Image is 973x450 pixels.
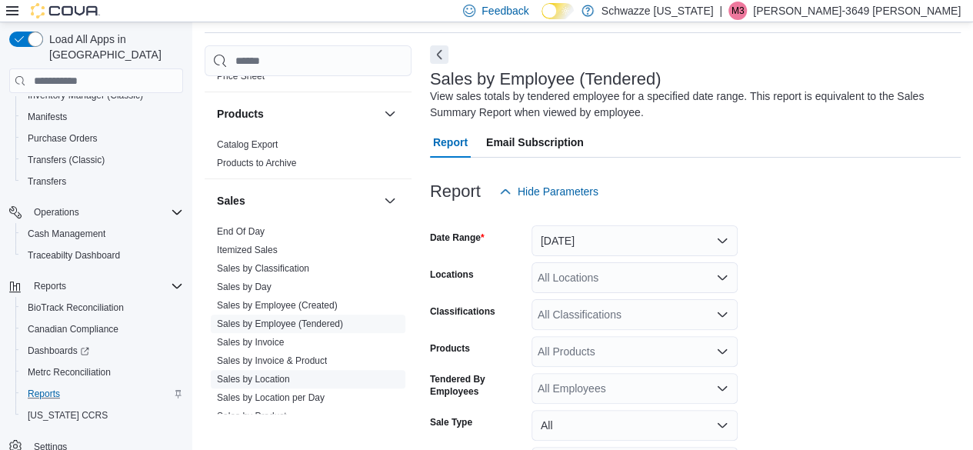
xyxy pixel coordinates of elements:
[217,373,290,385] span: Sales by Location
[541,3,574,19] input: Dark Mode
[217,70,265,82] span: Price Sheet
[22,363,183,382] span: Metrc Reconciliation
[28,409,108,422] span: [US_STATE] CCRS
[22,151,183,169] span: Transfers (Classic)
[22,406,114,425] a: [US_STATE] CCRS
[217,71,265,82] a: Price Sheet
[433,127,468,158] span: Report
[217,158,296,168] a: Products to Archive
[716,272,728,284] button: Open list of options
[217,281,272,293] span: Sales by Day
[22,406,183,425] span: Washington CCRS
[728,2,747,20] div: Michael-3649 Morefield
[28,111,67,123] span: Manifests
[28,154,105,166] span: Transfers (Classic)
[15,128,189,149] button: Purchase Orders
[217,138,278,151] span: Catalog Export
[15,405,189,426] button: [US_STATE] CCRS
[731,2,745,20] span: M3
[217,411,287,422] a: Sales by Product
[15,223,189,245] button: Cash Management
[15,297,189,318] button: BioTrack Reconciliation
[716,345,728,358] button: Open list of options
[15,171,189,192] button: Transfers
[28,175,66,188] span: Transfers
[28,366,111,378] span: Metrc Reconciliation
[217,355,327,367] span: Sales by Invoice & Product
[716,308,728,321] button: Open list of options
[22,225,183,243] span: Cash Management
[22,342,95,360] a: Dashboards
[22,246,183,265] span: Traceabilty Dashboard
[430,232,485,244] label: Date Range
[217,139,278,150] a: Catalog Export
[430,45,448,64] button: Next
[430,305,495,318] label: Classifications
[15,318,189,340] button: Canadian Compliance
[716,382,728,395] button: Open list of options
[22,151,111,169] a: Transfers (Classic)
[217,106,264,122] h3: Products
[205,135,412,178] div: Products
[22,342,183,360] span: Dashboards
[601,2,714,20] p: Schwazze [US_STATE]
[22,172,183,191] span: Transfers
[22,363,117,382] a: Metrc Reconciliation
[22,320,125,338] a: Canadian Compliance
[15,106,189,128] button: Manifests
[217,355,327,366] a: Sales by Invoice & Product
[22,129,183,148] span: Purchase Orders
[22,172,72,191] a: Transfers
[719,2,722,20] p: |
[430,268,474,281] label: Locations
[28,277,72,295] button: Reports
[217,318,343,329] a: Sales by Employee (Tendered)
[217,244,278,256] span: Itemized Sales
[430,416,472,428] label: Sale Type
[217,392,325,403] a: Sales by Location per Day
[217,106,378,122] button: Products
[486,127,584,158] span: Email Subscription
[217,282,272,292] a: Sales by Day
[531,410,738,441] button: All
[15,245,189,266] button: Traceabilty Dashboard
[15,340,189,362] a: Dashboards
[381,105,399,123] button: Products
[22,129,104,148] a: Purchase Orders
[22,298,130,317] a: BioTrack Reconciliation
[753,2,961,20] p: [PERSON_NAME]-3649 [PERSON_NAME]
[22,385,183,403] span: Reports
[22,246,126,265] a: Traceabilty Dashboard
[217,193,245,208] h3: Sales
[22,320,183,338] span: Canadian Compliance
[493,176,605,207] button: Hide Parameters
[22,298,183,317] span: BioTrack Reconciliation
[217,299,338,312] span: Sales by Employee (Created)
[3,275,189,297] button: Reports
[28,249,120,262] span: Traceabilty Dashboard
[217,245,278,255] a: Itemized Sales
[430,70,661,88] h3: Sales by Employee (Tendered)
[31,3,100,18] img: Cova
[22,108,73,126] a: Manifests
[217,262,309,275] span: Sales by Classification
[28,132,98,145] span: Purchase Orders
[3,202,189,223] button: Operations
[430,373,525,398] label: Tendered By Employees
[217,392,325,404] span: Sales by Location per Day
[43,32,183,62] span: Load All Apps in [GEOGRAPHIC_DATA]
[22,385,66,403] a: Reports
[28,345,89,357] span: Dashboards
[217,374,290,385] a: Sales by Location
[430,88,953,121] div: View sales totals by tendered employee for a specified date range. This report is equivalent to t...
[518,184,598,199] span: Hide Parameters
[22,225,112,243] a: Cash Management
[217,410,287,422] span: Sales by Product
[28,203,85,222] button: Operations
[28,228,105,240] span: Cash Management
[482,3,528,18] span: Feedback
[217,300,338,311] a: Sales by Employee (Created)
[217,157,296,169] span: Products to Archive
[28,277,183,295] span: Reports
